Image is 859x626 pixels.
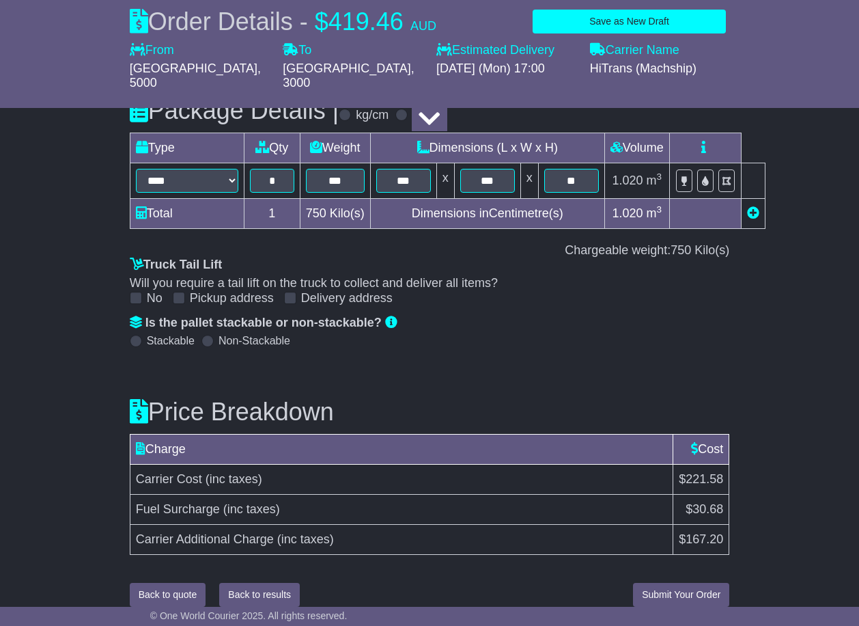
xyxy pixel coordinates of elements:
[190,291,274,306] label: Pickup address
[533,10,727,33] button: Save as New Draft
[130,62,261,90] span: , 5000
[136,532,274,546] span: Carrier Additional Charge
[147,334,195,347] label: Stackable
[647,206,662,220] span: m
[277,532,334,546] span: (inc taxes)
[306,206,326,220] span: 750
[219,583,300,607] button: Back to results
[686,502,723,516] span: $30.68
[223,502,280,516] span: (inc taxes)
[130,276,730,291] div: Will you require a tail lift on the truck to collect and deliver all items?
[136,472,202,486] span: Carrier Cost
[315,8,328,36] span: $
[590,43,679,58] label: Carrier Name
[679,472,723,486] span: $221.58
[370,133,604,163] td: Dimensions (L x W x H)
[283,43,311,58] label: To
[642,589,720,600] span: Submit Your Order
[145,316,382,329] span: Is the pallet stackable or non-stackable?
[612,206,643,220] span: 1.020
[130,43,174,58] label: From
[747,206,759,220] a: Add new item
[590,62,730,77] div: HiTrans (Machship)
[130,583,206,607] button: Back to quote
[219,334,290,347] label: Non-Stackable
[328,8,404,36] span: 419.46
[283,62,414,90] span: , 3000
[300,198,370,228] td: Kilo(s)
[130,258,223,273] label: Truck Tail Lift
[633,583,729,607] button: Submit Your Order
[130,243,730,258] div: Chargeable weight: Kilo(s)
[673,434,729,464] td: Cost
[436,62,576,77] div: [DATE] (Mon) 17:00
[300,133,370,163] td: Weight
[130,97,339,124] h3: Package Details |
[130,62,257,75] span: [GEOGRAPHIC_DATA]
[244,198,300,228] td: 1
[679,532,723,546] span: $167.20
[657,204,662,215] sup: 3
[283,62,410,75] span: [GEOGRAPHIC_DATA]
[520,163,538,198] td: x
[410,19,436,33] span: AUD
[130,398,730,426] h3: Price Breakdown
[150,610,348,621] span: © One World Courier 2025. All rights reserved.
[244,133,300,163] td: Qty
[130,198,244,228] td: Total
[612,174,643,187] span: 1.020
[206,472,262,486] span: (inc taxes)
[436,43,576,58] label: Estimated Delivery
[647,174,662,187] span: m
[136,502,220,516] span: Fuel Surcharge
[130,7,436,36] div: Order Details -
[604,133,669,163] td: Volume
[370,198,604,228] td: Dimensions in Centimetre(s)
[130,133,244,163] td: Type
[671,243,691,257] span: 750
[301,291,393,306] label: Delivery address
[657,172,662,182] sup: 3
[436,163,454,198] td: x
[147,291,163,306] label: No
[130,434,673,464] td: Charge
